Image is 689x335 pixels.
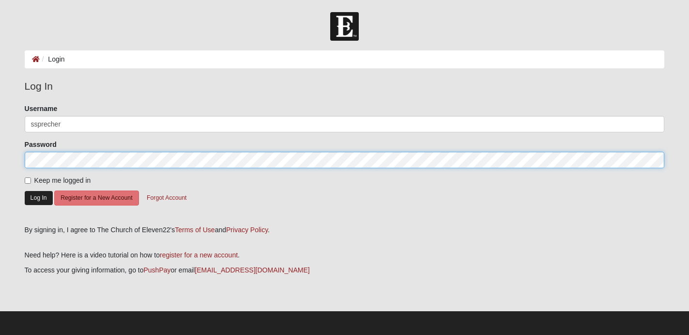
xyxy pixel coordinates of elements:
label: Username [25,104,58,113]
button: Register for a New Account [54,191,138,206]
label: Password [25,140,57,149]
a: register for a new account [160,251,238,259]
li: Login [40,54,65,64]
p: To access your giving information, go to or email [25,265,665,275]
a: Terms of Use [175,226,214,234]
legend: Log In [25,79,665,94]
img: Church of Eleven22 Logo [330,12,359,41]
p: Need help? Here is a video tutorial on how to . [25,250,665,260]
input: Keep me logged in [25,177,31,184]
a: PushPay [143,266,170,274]
a: Privacy Policy [226,226,268,234]
button: Forgot Account [140,191,193,206]
button: Log In [25,191,53,205]
a: [EMAIL_ADDRESS][DOMAIN_NAME] [195,266,309,274]
div: By signing in, I agree to The Church of Eleven22's and . [25,225,665,235]
span: Keep me logged in [34,176,91,184]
